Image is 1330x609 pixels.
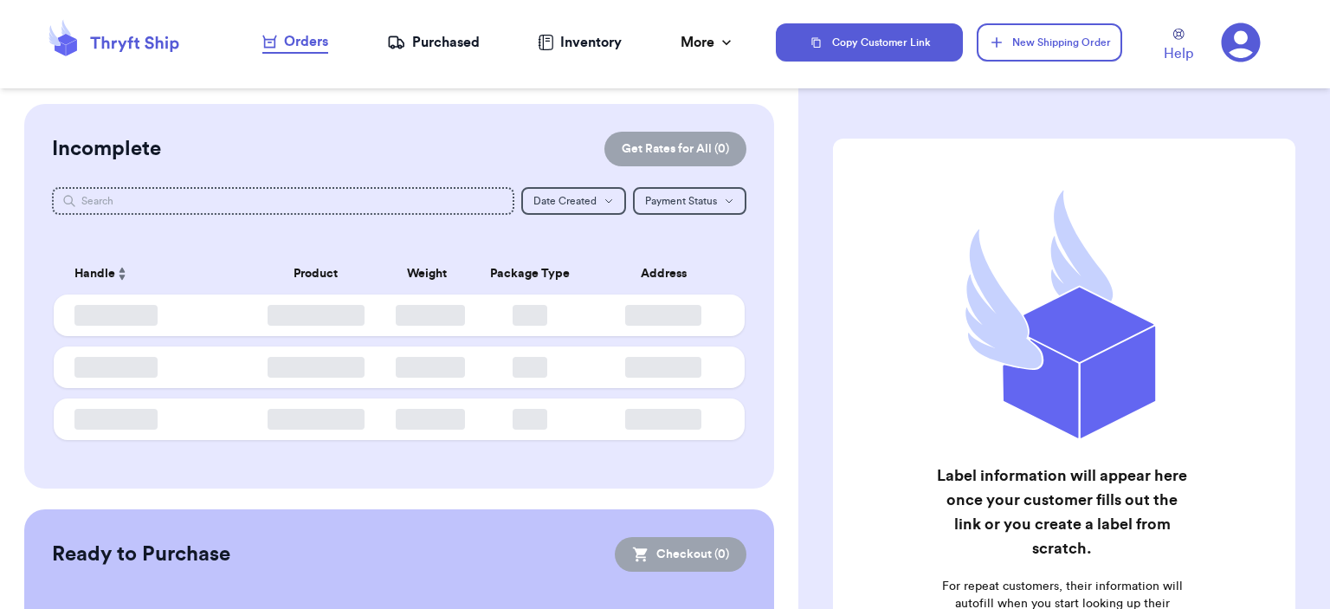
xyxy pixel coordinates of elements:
span: Payment Status [645,196,717,206]
button: Date Created [521,187,626,215]
button: New Shipping Order [977,23,1122,62]
span: Help [1164,43,1193,64]
button: Checkout (0) [615,537,746,572]
div: More [681,32,735,53]
a: Help [1164,29,1193,64]
h2: Incomplete [52,135,161,163]
a: Purchased [387,32,480,53]
div: Orders [262,31,328,52]
span: Date Created [533,196,597,206]
button: Get Rates for All (0) [604,132,746,166]
a: Inventory [538,32,622,53]
th: Weight [385,253,468,295]
button: Payment Status [633,187,746,215]
th: Package Type [468,253,593,295]
button: Sort ascending [115,263,129,284]
a: Orders [262,31,328,54]
span: Handle [74,265,115,283]
h2: Label information will appear here once your customer fills out the link or you create a label fr... [933,463,1191,560]
button: Copy Customer Link [776,23,963,62]
th: Product [247,253,385,295]
input: Search [52,187,514,215]
h2: Ready to Purchase [52,541,230,568]
th: Address [592,253,745,295]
